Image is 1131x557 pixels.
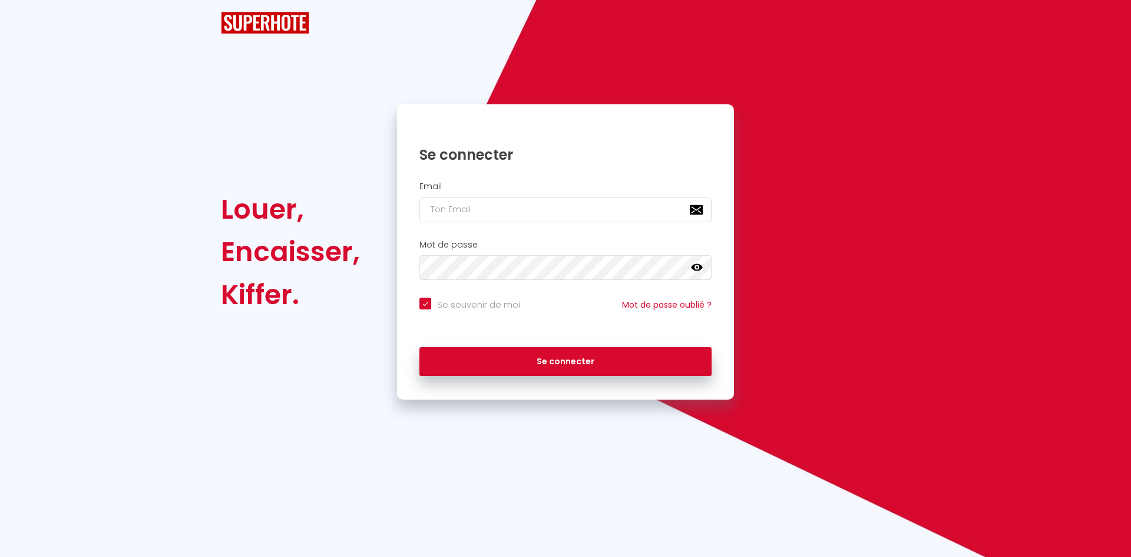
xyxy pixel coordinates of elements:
[221,273,360,316] div: Kiffer.
[419,182,712,192] h2: Email
[221,188,360,230] div: Louer,
[419,347,712,377] button: Se connecter
[221,12,309,34] img: SuperHote logo
[419,146,712,164] h1: Se connecter
[419,197,712,222] input: Ton Email
[221,230,360,273] div: Encaisser,
[419,240,712,250] h2: Mot de passe
[622,299,712,311] a: Mot de passe oublié ?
